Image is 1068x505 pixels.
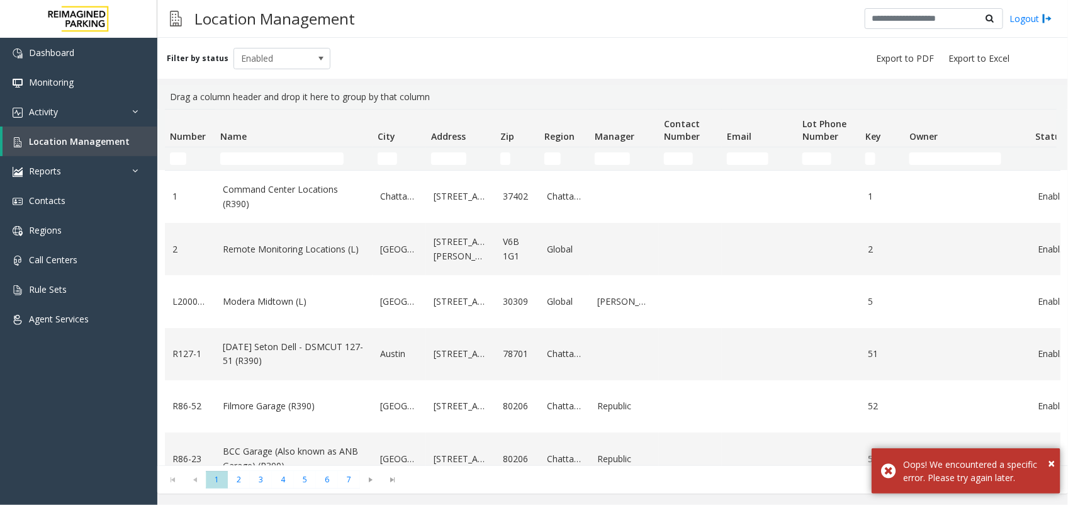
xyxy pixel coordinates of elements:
[170,3,182,34] img: pageIcon
[172,399,208,413] a: R86-52
[868,295,897,309] a: 5
[948,52,1009,65] span: Export to Excel
[909,152,1001,165] input: Owner Filter
[1038,399,1067,413] a: Enabled
[363,475,379,485] span: Go to the next page
[434,347,488,361] a: [STREET_ADDRESS]
[1042,12,1052,25] img: logout
[29,135,130,147] span: Location Management
[294,471,316,488] span: Page 5
[909,130,938,142] span: Owner
[597,399,651,413] a: Republic
[904,147,1030,170] td: Owner Filter
[29,76,74,88] span: Monitoring
[380,242,419,256] a: [GEOGRAPHIC_DATA]
[378,130,395,142] span: City
[547,399,582,413] a: Chattanooga
[868,399,897,413] a: 52
[595,130,634,142] span: Manager
[165,147,215,170] td: Number Filter
[547,452,582,466] a: Chattanooga
[172,347,208,361] a: R127-1
[503,399,532,413] a: 80206
[943,50,1015,67] button: Export to Excel
[503,190,532,203] a: 37402
[13,108,23,118] img: 'icon'
[215,147,373,170] td: Name Filter
[868,347,897,361] a: 51
[1048,455,1055,472] span: ×
[3,127,157,156] a: Location Management
[13,196,23,207] img: 'icon'
[223,340,365,368] a: [DATE] Seton Dell - DSMCUT 127-51 (R390)
[1048,454,1055,473] button: Close
[223,242,365,256] a: Remote Monitoring Locations (L)
[167,53,228,64] label: Filter by status
[431,152,466,165] input: Address Filter
[29,165,61,177] span: Reports
[503,295,532,309] a: 30309
[228,471,250,488] span: Page 2
[727,130,751,142] span: Email
[234,48,311,69] span: Enabled
[188,3,361,34] h3: Location Management
[503,347,532,361] a: 78701
[434,190,488,203] a: [STREET_ADDRESS]
[722,147,797,170] td: Email Filter
[380,295,419,309] a: [GEOGRAPHIC_DATA]
[547,190,582,203] a: Chattanooga
[206,471,228,488] span: Page 1
[597,295,651,309] a: [PERSON_NAME]
[220,130,247,142] span: Name
[595,152,630,165] input: Manager Filter
[871,50,939,67] button: Export to PDF
[172,242,208,256] a: 2
[13,167,23,177] img: 'icon'
[172,190,208,203] a: 1
[380,452,419,466] a: [GEOGRAPHIC_DATA]
[1038,347,1067,361] a: Enabled
[223,399,365,413] a: Filmore Garage (R390)
[338,471,360,488] span: Page 7
[1009,12,1052,25] a: Logout
[500,152,510,165] input: Zip Filter
[13,285,23,295] img: 'icon'
[360,471,382,489] span: Go to the next page
[590,147,659,170] td: Manager Filter
[29,313,89,325] span: Agent Services
[503,452,532,466] a: 80206
[1038,295,1067,309] a: Enabled
[500,130,514,142] span: Zip
[544,152,561,165] input: Region Filter
[865,152,875,165] input: Key Filter
[172,295,208,309] a: L20000500
[426,147,495,170] td: Address Filter
[29,224,62,236] span: Regions
[223,183,365,211] a: Command Center Locations (R390)
[13,226,23,236] img: 'icon'
[664,152,693,165] input: Contact Number Filter
[172,452,208,466] a: R86-23
[272,471,294,488] span: Page 4
[597,452,651,466] a: Republic
[220,152,344,165] input: Name Filter
[797,147,860,170] td: Lot Phone Number Filter
[380,399,419,413] a: [GEOGRAPHIC_DATA]
[434,452,488,466] a: [STREET_ADDRESS]
[378,152,397,165] input: City Filter
[503,235,532,263] a: V6B 1G1
[165,85,1060,109] div: Drag a column header and drop it here to group by that column
[29,47,74,59] span: Dashboard
[316,471,338,488] span: Page 6
[13,78,23,88] img: 'icon'
[223,445,365,473] a: BCC Garage (Also known as ANB Garage) (R390)
[539,147,590,170] td: Region Filter
[170,152,186,165] input: Number Filter
[431,130,466,142] span: Address
[547,242,582,256] a: Global
[157,109,1068,465] div: Data table
[659,147,722,170] td: Contact Number Filter
[865,130,881,142] span: Key
[1038,190,1067,203] a: Enabled
[544,130,575,142] span: Region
